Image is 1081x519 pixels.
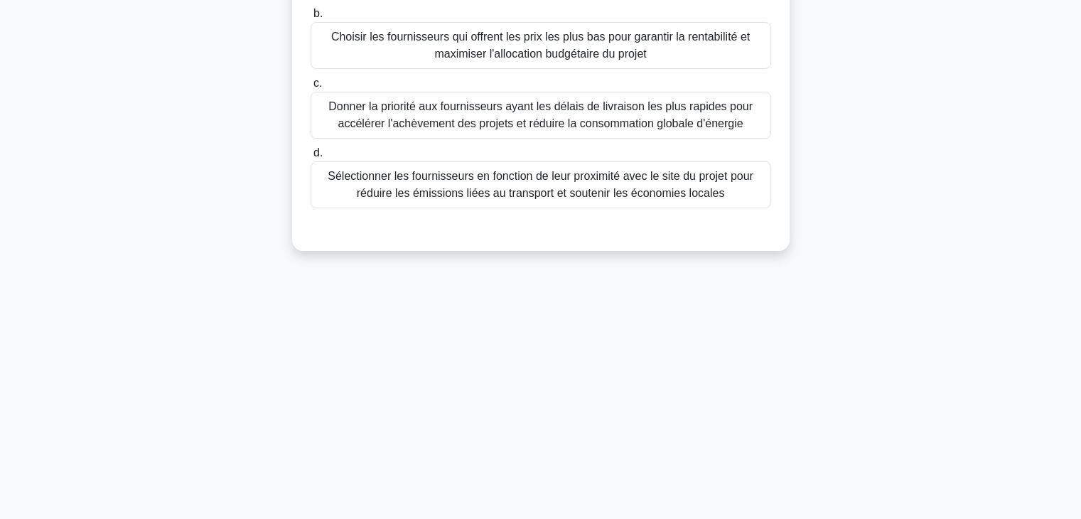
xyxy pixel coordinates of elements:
[331,31,750,60] font: Choisir les fournisseurs qui offrent les prix les plus bas pour garantir la rentabilité et maximi...
[328,100,753,129] font: Donner la priorité aux fournisseurs ayant les délais de livraison les plus rapides pour accélérer...
[313,77,322,89] font: c.
[328,170,753,199] font: Sélectionner les fournisseurs en fonction de leur proximité avec le site du projet pour réduire l...
[313,7,323,19] font: b.
[313,146,323,159] font: d.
